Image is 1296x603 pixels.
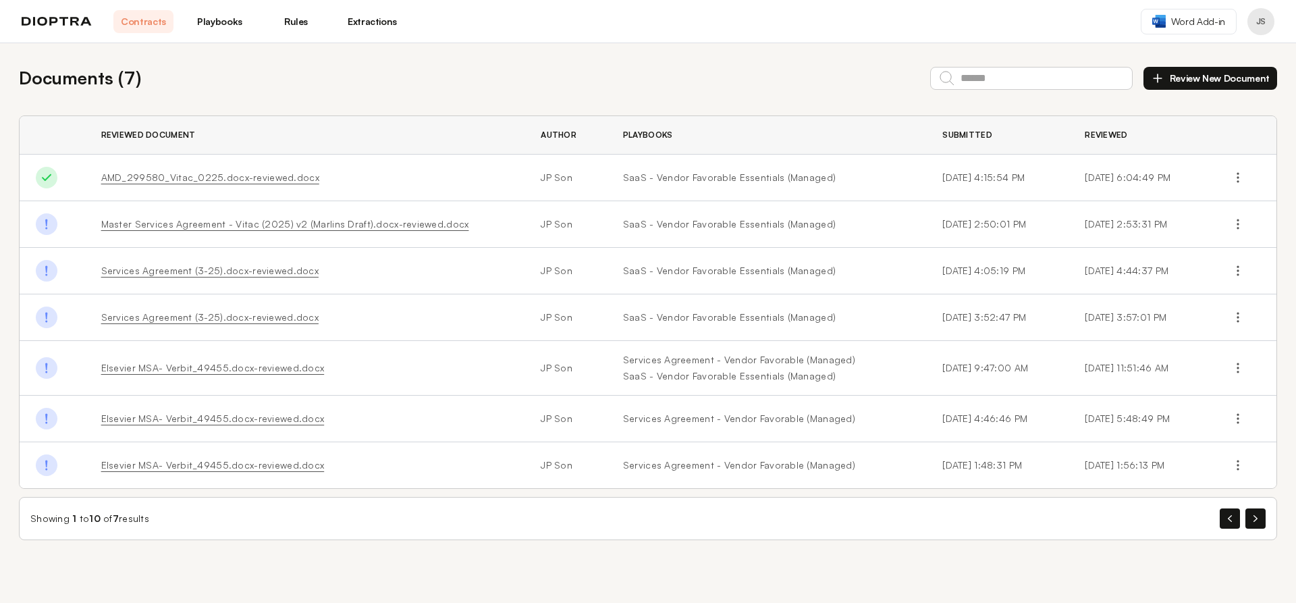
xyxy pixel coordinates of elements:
[30,512,149,525] div: Showing to of results
[1069,396,1211,442] td: [DATE] 5:48:49 PM
[926,396,1069,442] td: [DATE] 4:46:46 PM
[36,260,57,282] img: Done
[524,155,607,201] td: JP Son
[113,10,173,33] a: Contracts
[1069,294,1211,341] td: [DATE] 3:57:01 PM
[1069,442,1211,489] td: [DATE] 1:56:13 PM
[342,10,402,33] a: Extractions
[1069,248,1211,294] td: [DATE] 4:44:37 PM
[1069,201,1211,248] td: [DATE] 2:53:31 PM
[926,294,1069,341] td: [DATE] 3:52:47 PM
[524,116,607,155] th: Author
[1152,15,1166,28] img: word
[623,171,911,184] a: SaaS - Vendor Favorable Essentials (Managed)
[623,217,911,231] a: SaaS - Vendor Favorable Essentials (Managed)
[524,201,607,248] td: JP Son
[623,353,911,367] a: Services Agreement - Vendor Favorable (Managed)
[1245,508,1266,529] button: Next
[926,155,1069,201] td: [DATE] 4:15:54 PM
[36,357,57,379] img: Done
[1247,8,1274,35] button: Profile menu
[101,459,325,471] a: Elsevier MSA- Verbit_49455.docx-reviewed.docx
[101,413,325,424] a: Elsevier MSA- Verbit_49455.docx-reviewed.docx
[190,10,250,33] a: Playbooks
[623,264,911,278] a: SaaS - Vendor Favorable Essentials (Managed)
[36,167,57,188] img: Done
[623,311,911,324] a: SaaS - Vendor Favorable Essentials (Managed)
[623,369,911,383] a: SaaS - Vendor Favorable Essentials (Managed)
[1143,67,1277,90] button: Review New Document
[926,442,1069,489] td: [DATE] 1:48:31 PM
[524,341,607,396] td: JP Son
[1069,341,1211,396] td: [DATE] 11:51:46 AM
[36,408,57,429] img: Done
[926,248,1069,294] td: [DATE] 4:05:19 PM
[1141,9,1237,34] a: Word Add-in
[89,513,101,524] span: 10
[72,513,76,524] span: 1
[926,201,1069,248] td: [DATE] 2:50:01 PM
[524,442,607,489] td: JP Son
[524,294,607,341] td: JP Son
[36,307,57,328] img: Done
[524,396,607,442] td: JP Son
[266,10,326,33] a: Rules
[607,116,927,155] th: Playbooks
[101,218,469,230] a: Master Services Agreement - Vitac (2025) v2 (Marlins Draft).docx-reviewed.docx
[926,116,1069,155] th: Submitted
[22,17,92,26] img: logo
[36,454,57,476] img: Done
[101,265,319,276] a: Services Agreement (3-25).docx-reviewed.docx
[1220,508,1240,529] button: Previous
[926,341,1069,396] td: [DATE] 9:47:00 AM
[101,362,325,373] a: Elsevier MSA- Verbit_49455.docx-reviewed.docx
[623,458,911,472] a: Services Agreement - Vendor Favorable (Managed)
[623,412,911,425] a: Services Agreement - Vendor Favorable (Managed)
[101,172,319,183] a: AMD_299580_Vitac_0225.docx-reviewed.docx
[1069,155,1211,201] td: [DATE] 6:04:49 PM
[1171,15,1225,28] span: Word Add-in
[524,248,607,294] td: JP Son
[101,311,319,323] a: Services Agreement (3-25).docx-reviewed.docx
[19,65,141,91] h2: Documents ( 7 )
[85,116,525,155] th: Reviewed Document
[36,213,57,235] img: Done
[1069,116,1211,155] th: Reviewed
[113,513,119,524] span: 7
